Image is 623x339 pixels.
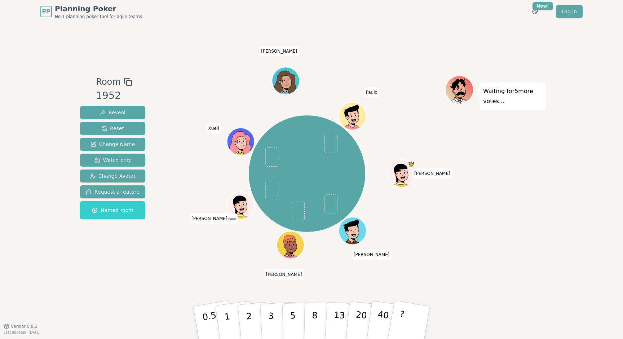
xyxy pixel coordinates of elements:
[96,88,132,103] div: 1952
[227,217,236,221] span: (you)
[556,5,583,18] a: Log in
[80,169,145,182] button: Change Avatar
[96,75,120,88] span: Room
[80,138,145,151] button: Change Name
[90,172,136,180] span: Change Avatar
[55,4,142,14] span: Planning Poker
[529,5,542,18] button: New!
[40,4,142,19] a: PPPlanning PokerNo.1 planning poker tool for agile teams
[11,323,38,329] span: Version 0.9.2
[94,157,131,164] span: Watch only
[80,185,145,198] button: Request a feature
[228,193,254,219] button: Click to change your avatar
[207,124,221,134] span: Click to change your name
[92,207,133,214] span: Named room
[259,47,299,57] span: Click to change your name
[80,201,145,219] button: Named room
[86,188,140,195] span: Request a feature
[264,270,304,280] span: Click to change your name
[100,109,125,116] span: Reveal
[4,323,38,329] button: Version0.9.2
[483,86,542,106] p: Waiting for 5 more votes...
[80,106,145,119] button: Reveal
[90,141,135,148] span: Change Name
[4,330,40,334] span: Last updated: [DATE]
[55,14,142,19] span: No.1 planning poker tool for agile teams
[80,154,145,167] button: Watch only
[42,7,50,16] span: PP
[352,250,392,260] span: Click to change your name
[408,160,415,167] span: dean is the host
[101,125,124,132] span: Reset
[412,168,452,179] span: Click to change your name
[190,213,238,224] span: Click to change your name
[533,2,553,10] div: New!
[364,88,379,98] span: Click to change your name
[80,122,145,135] button: Reset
